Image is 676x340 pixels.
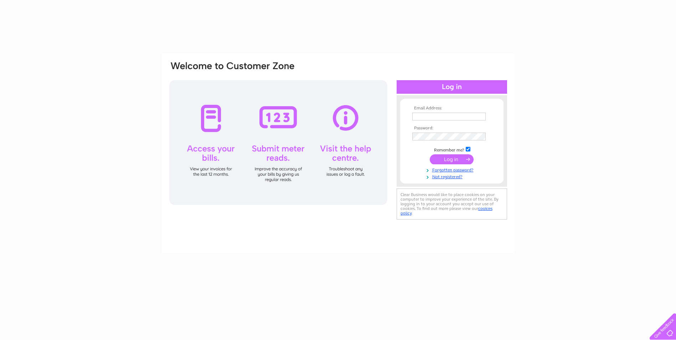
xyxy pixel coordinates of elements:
[412,173,493,180] a: Not registered?
[411,146,493,153] td: Remember me?
[430,154,474,164] input: Submit
[412,166,493,173] a: Forgotten password?
[397,189,507,220] div: Clear Business would like to place cookies on your computer to improve your experience of the sit...
[411,106,493,111] th: Email Address:
[401,206,492,216] a: cookies policy
[411,126,493,131] th: Password:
